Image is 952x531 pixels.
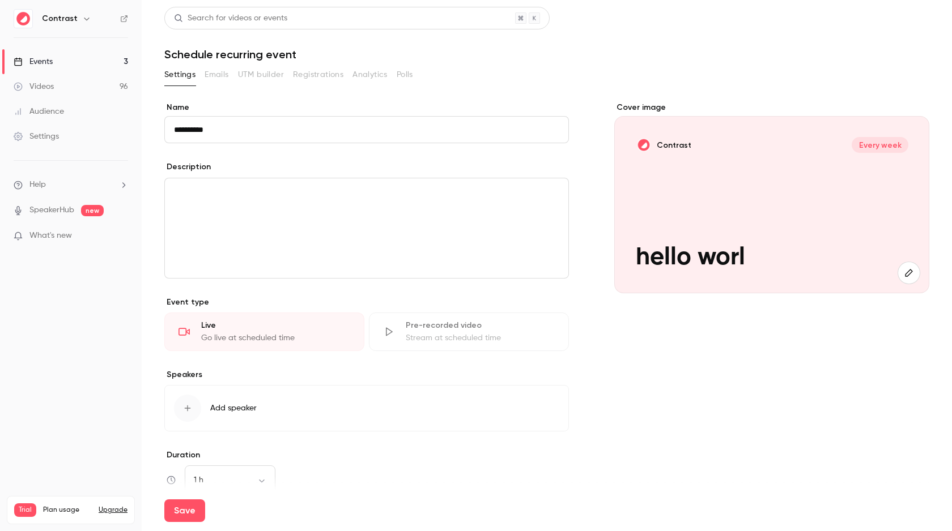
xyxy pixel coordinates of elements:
[406,332,555,344] div: Stream at scheduled time
[185,474,275,486] div: 1 h
[201,320,350,331] div: Live
[164,48,929,61] h1: Schedule recurring event
[369,312,569,351] div: Pre-recorded videoStream at scheduled time
[852,137,908,153] span: Every week
[14,131,59,142] div: Settings
[164,312,364,351] div: LiveGo live at scheduled time
[165,178,568,278] div: editor
[164,66,195,84] button: Settings
[164,297,569,308] p: Event type
[164,369,569,380] p: Speakers
[14,106,64,117] div: Audience
[657,140,691,151] p: Contrast
[14,81,54,92] div: Videos
[406,320,555,331] div: Pre-recorded video
[14,10,32,28] img: Contrast
[174,12,287,24] div: Search for videos or events
[81,205,104,216] span: new
[636,243,908,272] p: hello worl
[164,161,211,173] label: Description
[14,179,128,191] li: help-dropdown-opener
[397,69,413,81] span: Polls
[29,204,74,216] a: SpeakerHub
[14,503,36,517] span: Trial
[164,385,569,431] button: Add speaker
[201,332,350,344] div: Go live at scheduled time
[238,69,284,81] span: UTM builder
[164,178,569,279] section: description
[210,402,257,414] span: Add speaker
[164,499,205,522] button: Save
[205,69,228,81] span: Emails
[43,506,92,515] span: Plan usage
[636,137,652,153] img: hello worl
[42,13,78,24] h6: Contrast
[614,102,929,113] label: Cover image
[29,230,72,242] span: What's new
[293,69,343,81] span: Registrations
[99,506,127,515] button: Upgrade
[14,56,53,67] div: Events
[352,69,388,81] span: Analytics
[29,179,46,191] span: Help
[164,449,569,461] label: Duration
[164,102,569,113] label: Name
